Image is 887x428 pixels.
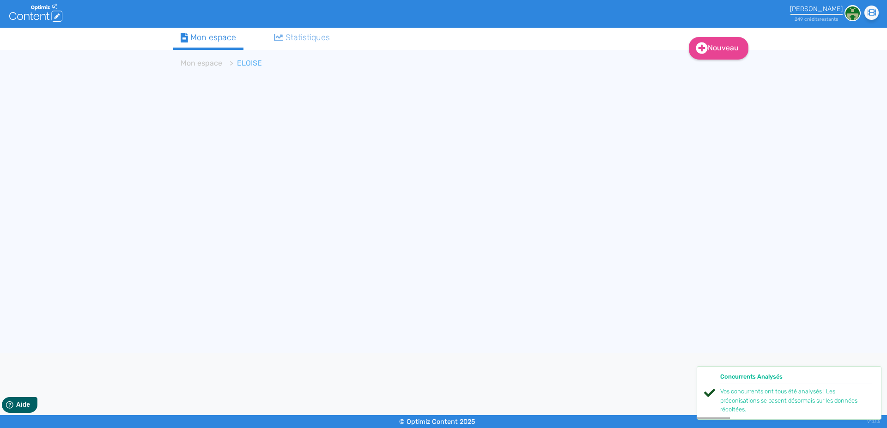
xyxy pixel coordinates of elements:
[689,37,748,60] a: Nouveau
[267,28,338,48] a: Statistiques
[844,5,861,21] img: 6adefb463699458b3a7e00f487fb9d6a
[720,372,872,384] div: Concurrents Analysés
[173,52,635,74] nav: breadcrumb
[867,415,880,428] div: V1.13.5
[222,58,262,69] li: ELOISE
[181,59,222,67] a: Mon espace
[836,16,838,22] span: s
[790,5,843,13] div: [PERSON_NAME]
[274,31,330,44] div: Statistiques
[817,16,820,22] span: s
[173,28,243,50] a: Mon espace
[399,418,475,426] small: © Optimiz Content 2025
[795,16,838,22] small: 249 crédit restant
[181,31,236,44] div: Mon espace
[720,387,872,414] div: Vos concurrents ont tous été analysés ! Les préconisations se basent désormais sur les données ré...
